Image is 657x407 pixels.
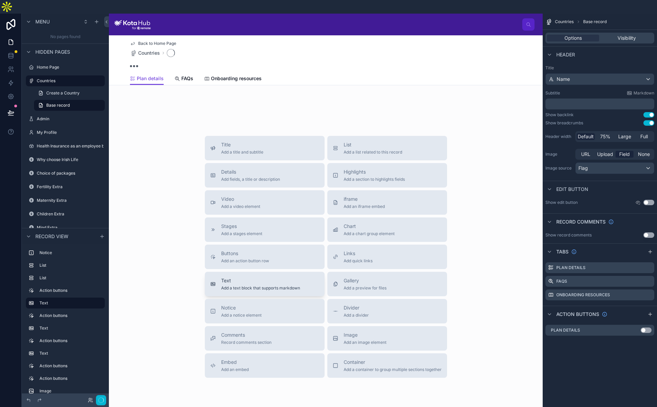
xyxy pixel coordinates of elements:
label: Children Extra [37,211,103,217]
span: Add an action button row [221,258,269,264]
a: Children Extra [26,209,105,219]
label: Subtitle [545,90,560,96]
button: Flag [575,162,654,174]
span: Chart [344,223,395,230]
span: Upload [597,151,613,158]
span: Record comments [556,218,606,225]
label: Onboarding resources [556,292,610,298]
span: Flag [578,165,588,172]
span: Record comments section [221,340,272,345]
div: Show backlink [545,112,574,118]
a: Admin [26,113,105,124]
span: Add a list related to this record [344,149,402,155]
img: App logo [114,19,151,30]
button: TitleAdd a title and subtitle [205,136,325,160]
label: Choice of packages [37,171,103,176]
span: Plan details [137,75,164,82]
div: scrollable content [545,99,654,109]
span: Add a notice element [221,313,262,318]
span: Add a video element [221,204,260,209]
span: Image [344,332,387,338]
span: URL [581,151,590,158]
span: Menu [35,18,50,25]
span: Hidden pages [35,49,70,55]
button: EmbedAdd an embed [205,353,325,378]
button: ListAdd a list related to this record [327,136,447,160]
a: Why choose Irish Life [26,154,105,165]
span: Header [556,51,575,58]
label: Admin [37,116,103,122]
span: None [638,151,650,158]
label: List [39,263,102,268]
div: Show record comments [545,232,592,238]
label: Action buttons [39,363,102,369]
span: Field [619,151,630,158]
button: GalleryAdd a preview for files [327,272,447,296]
label: Action buttons [39,288,102,293]
span: Record view [35,233,68,240]
label: Title [545,65,654,71]
span: Countries [555,19,574,24]
label: Action buttons [39,376,102,381]
span: Add a divider [344,313,369,318]
a: Base record [34,100,105,111]
span: Links [344,250,373,257]
span: Onboarding resources [211,75,262,82]
span: Notice [221,304,262,311]
span: Tabs [556,248,569,255]
span: Action buttons [556,311,599,318]
a: FAQs [175,72,193,86]
label: Why choose Irish Life [37,157,103,162]
button: DividerAdd a divider [327,299,447,323]
label: Action buttons [39,313,102,318]
span: Add an image element [344,340,387,345]
button: HighlightsAdd a section to highlights fields [327,163,447,188]
span: Name [557,76,570,83]
span: FAQs [181,75,193,82]
span: Edit button [556,186,588,193]
span: Add an iframe embed [344,204,385,209]
label: Header width [545,134,573,139]
span: Large [618,133,631,140]
span: iframe [344,196,385,202]
span: Options [564,35,582,41]
span: Video [221,196,260,202]
div: scrollable content [156,23,522,26]
a: Mind Extra [26,222,105,233]
span: Add an embed [221,367,249,372]
span: Title [221,141,263,148]
label: Show edit button [545,200,578,205]
label: Mind Extra [37,225,103,230]
button: NoticeAdd a notice element [205,299,325,323]
label: Plan details [556,265,586,270]
span: Add a text block that supports markdown [221,285,300,291]
span: Stages [221,223,262,230]
a: Fertility Extra [26,181,105,192]
button: TextAdd a text block that supports markdown [205,272,325,296]
label: My Profile [37,130,103,135]
span: Create a Country [46,90,80,96]
label: Image [39,388,102,394]
a: Choice of packages [26,168,105,179]
button: StagesAdd a stages element [205,217,325,242]
span: Divider [344,304,369,311]
span: Visibility [618,35,636,41]
label: Notice [39,250,102,255]
div: Show breadcrumbs [545,120,583,126]
label: List [39,275,102,281]
span: Comments [221,332,272,338]
span: Markdown [634,90,654,96]
label: Action buttons [39,338,102,343]
button: CommentsRecord comments section [205,326,325,351]
label: Maternity Extra [37,198,103,203]
span: Container [344,359,442,366]
span: Base record [583,19,607,24]
span: Add a chart group element [344,231,395,236]
a: Create a Country [34,88,105,99]
span: Details [221,169,280,175]
a: Countries [26,75,105,86]
span: Add a stages element [221,231,262,236]
div: No pages found [22,30,109,43]
button: VideoAdd a video element [205,190,325,215]
span: Buttons [221,250,269,257]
